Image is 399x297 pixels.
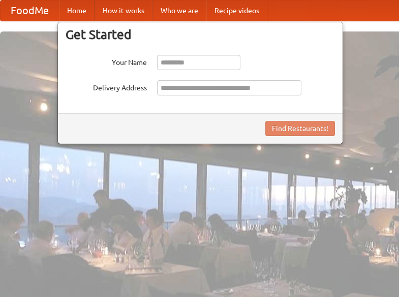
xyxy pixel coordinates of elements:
[152,1,206,21] a: Who we are
[66,55,147,68] label: Your Name
[206,1,267,21] a: Recipe videos
[66,80,147,93] label: Delivery Address
[59,1,95,21] a: Home
[265,121,335,136] button: Find Restaurants!
[1,1,59,21] a: FoodMe
[66,27,335,42] h3: Get Started
[95,1,152,21] a: How it works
